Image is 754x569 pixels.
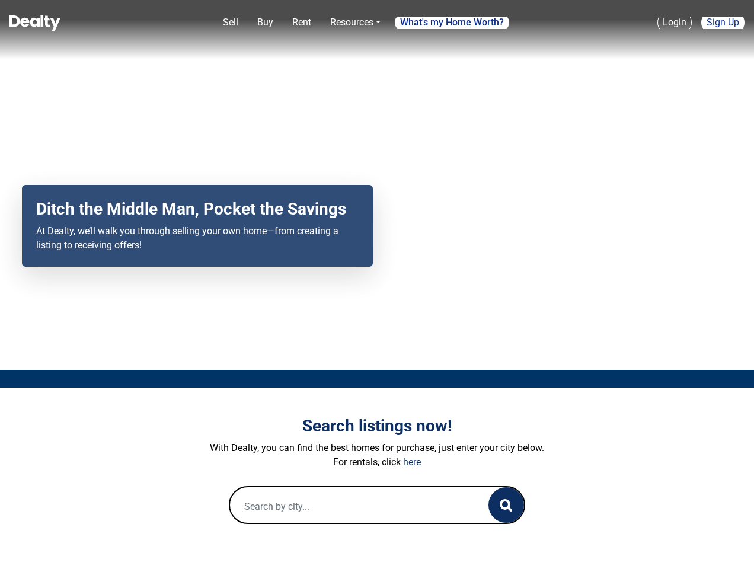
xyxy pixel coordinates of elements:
[36,224,359,252] p: At Dealty, we’ll walk you through selling your own home—from creating a listing to receiving offers!
[218,11,243,34] a: Sell
[36,199,359,219] h2: Ditch the Middle Man, Pocket the Savings
[657,10,692,35] a: Login
[48,455,706,469] p: For rentals, click
[9,15,60,31] img: Dealty - Buy, Sell & Rent Homes
[287,11,316,34] a: Rent
[230,487,465,525] input: Search by city...
[48,416,706,436] h3: Search listings now!
[253,11,278,34] a: Buy
[403,456,421,468] a: here
[325,11,385,34] a: Resources
[48,441,706,455] p: With Dealty, you can find the best homes for purchase, just enter your city below.
[714,529,742,557] iframe: Intercom live chat
[395,13,509,32] a: What's my Home Worth?
[701,10,745,35] a: Sign Up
